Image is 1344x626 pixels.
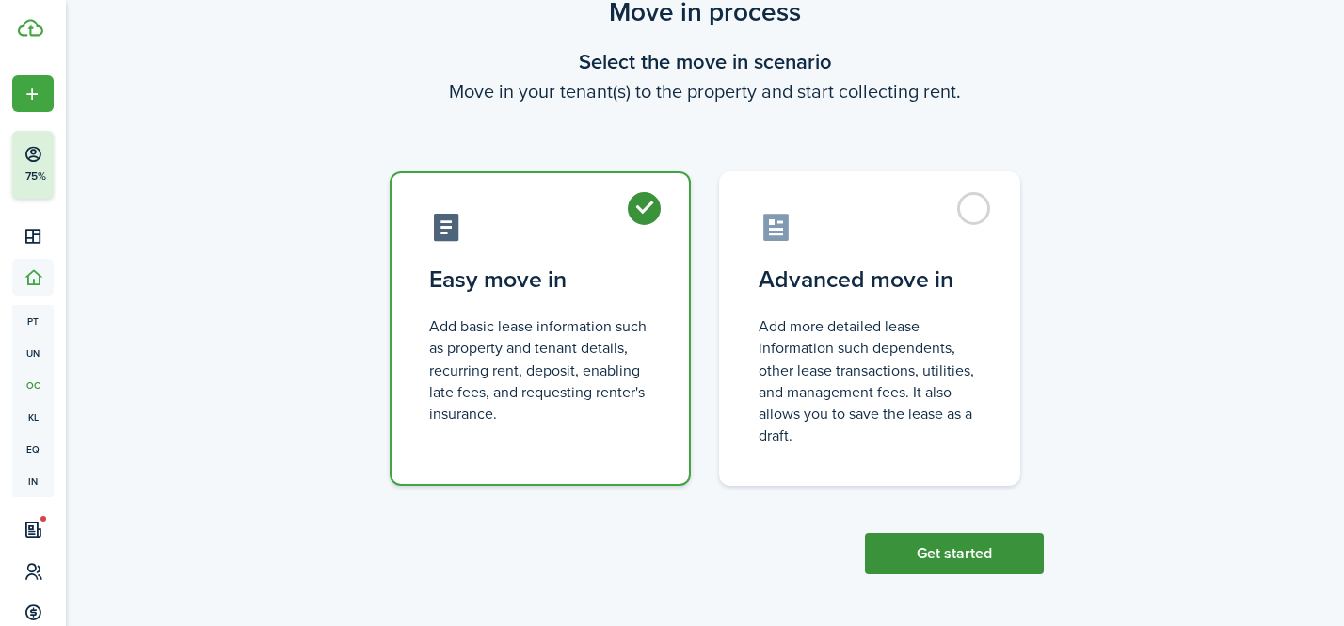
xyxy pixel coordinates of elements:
a: eq [12,433,54,465]
button: Get started [865,533,1044,574]
control-radio-card-title: Easy move in [429,263,651,297]
a: oc [12,369,54,401]
button: Open menu [12,75,54,112]
p: 75% [24,169,47,185]
control-radio-card-description: Add more detailed lease information such dependents, other lease transactions, utilities, and man... [759,315,981,446]
control-radio-card-title: Advanced move in [759,263,981,297]
wizard-step-header-title: Select the move in scenario [366,46,1044,77]
a: kl [12,401,54,433]
img: TenantCloud [18,19,43,37]
a: in [12,465,54,497]
wizard-step-header-description: Move in your tenant(s) to the property and start collecting rent. [366,77,1044,105]
control-radio-card-description: Add basic lease information such as property and tenant details, recurring rent, deposit, enablin... [429,315,651,425]
a: pt [12,305,54,337]
a: un [12,337,54,369]
button: 75% [12,131,168,199]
